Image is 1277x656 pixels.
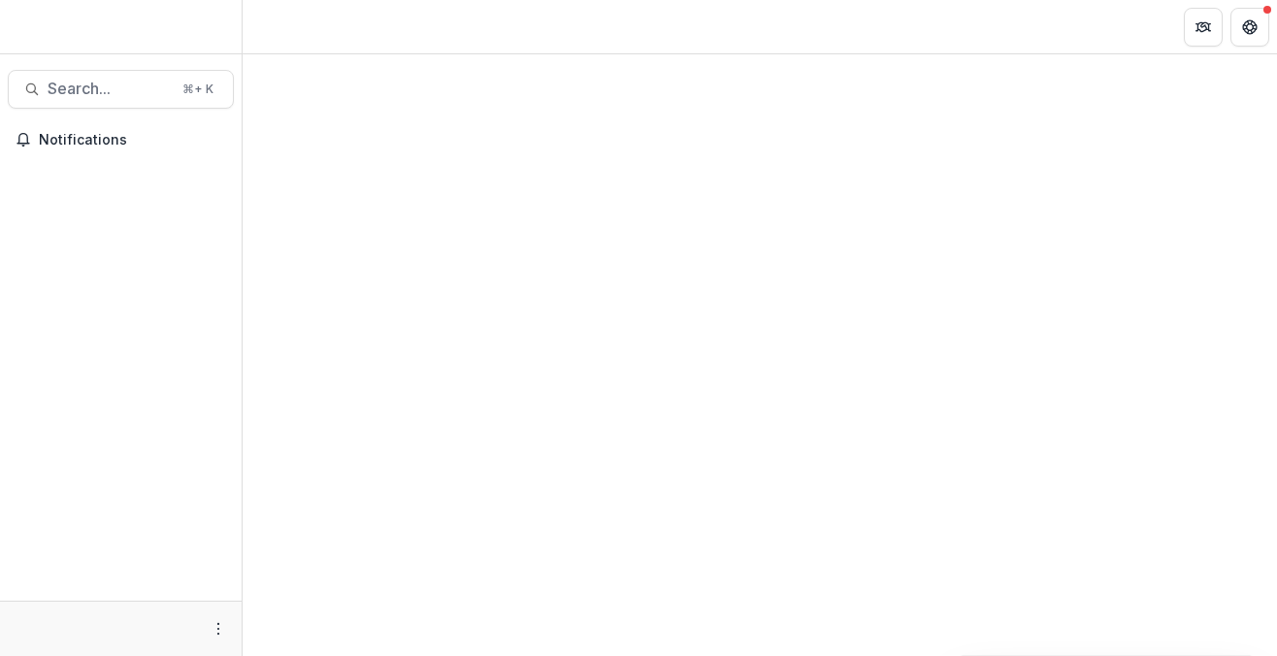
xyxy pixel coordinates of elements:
[48,80,171,98] span: Search...
[8,124,234,155] button: Notifications
[39,132,226,148] span: Notifications
[8,70,234,109] button: Search...
[250,13,333,41] nav: breadcrumb
[179,79,217,100] div: ⌘ + K
[207,617,230,640] button: More
[1184,8,1223,47] button: Partners
[1230,8,1269,47] button: Get Help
